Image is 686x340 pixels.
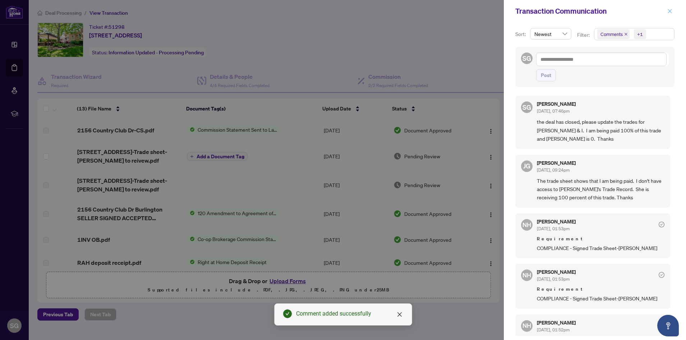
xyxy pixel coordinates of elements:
[396,310,404,318] a: Close
[537,286,664,293] span: Requirement
[522,321,531,331] span: NH
[597,29,630,39] span: Comments
[600,31,623,38] span: Comments
[283,309,292,318] span: check-circle
[537,167,570,173] span: [DATE], 09:24pm
[522,271,531,280] span: NH
[537,235,664,242] span: Requirement
[515,30,527,38] p: Sort:
[657,315,679,336] button: Open asap
[397,312,402,317] span: close
[537,320,576,325] h5: [PERSON_NAME]
[659,272,664,278] span: check-circle
[577,31,591,39] p: Filter:
[537,327,570,332] span: [DATE], 01:52pm
[537,101,576,106] h5: [PERSON_NAME]
[522,102,531,112] span: SG
[537,244,664,252] span: COMPLIANCE - Signed Trade Sheet-[PERSON_NAME]
[624,32,628,36] span: close
[537,219,576,224] h5: [PERSON_NAME]
[537,118,664,143] span: the deal has closed, please update the trades for [PERSON_NAME] & I. I am being paid 100% of this...
[537,294,664,303] span: COMPLIANCE - Signed Trade Sheet-[PERSON_NAME]
[522,220,531,230] span: NH
[515,6,665,17] div: Transaction Communication
[537,177,664,202] span: The trade sheet shows that I am being paid. I don't have access to [PERSON_NAME]'s Trade Record. ...
[536,69,556,81] button: Post
[534,28,567,39] span: Newest
[537,226,570,231] span: [DATE], 01:53pm
[522,53,531,63] span: SG
[523,161,530,171] span: JG
[667,9,672,14] span: close
[537,276,570,282] span: [DATE], 01:53pm
[537,269,576,275] h5: [PERSON_NAME]
[537,160,576,166] h5: [PERSON_NAME]
[659,222,664,227] span: check-circle
[296,309,403,318] div: Comment added successfully
[537,108,570,114] span: [DATE], 07:46pm
[637,31,643,38] div: +1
